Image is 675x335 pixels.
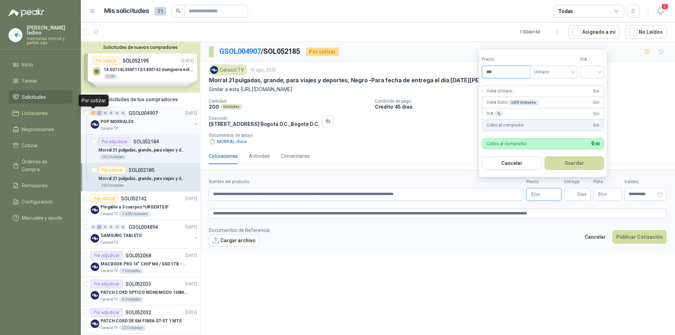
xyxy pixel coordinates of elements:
[81,135,200,163] a: Por adjudicarSOL052184Morral 21 pulgadas, grande, para viajes y deportes, Negro -Para fecha de en...
[595,112,599,116] span: ,00
[84,45,197,50] button: Solicitudes de nuevos compradores
[129,168,154,173] p: SOL052185
[81,277,200,305] a: Por adjudicarSOL052033[DATE] Company LogoPATCH CORD OPTICO MONOMODO 100MTSCaracol TV4 Unidades
[126,310,151,315] p: SOL052032
[79,95,109,107] div: Por cotizar
[22,93,46,101] span: Solicitudes
[654,5,667,18] button: 3
[133,139,159,144] p: SOL052184
[209,121,319,127] p: [STREET_ADDRESS] Bogotá D.C. , Bogotá D.C.
[155,7,166,15] span: 31
[661,3,669,10] span: 3
[209,152,238,160] div: Cotizaciones
[91,251,123,260] div: Por adjudicar
[209,85,667,93] p: Similar a esta [URL][DOMAIN_NAME]
[81,305,200,334] a: Por adjudicarSOL052032[DATE] Company LogoPATCH CORD DE SM FIBRA ST-ST 1 MTSCaracol TV20 Unidades
[91,234,99,243] img: Company Logo
[536,193,540,197] span: ,00
[594,142,599,146] span: ,00
[27,37,72,45] p: memorias micros y partes sas
[209,65,247,75] div: Caracol TV
[209,104,219,110] p: 200
[101,232,142,239] p: SAMSUNG TABLETS
[624,179,667,185] label: Validez
[115,225,120,230] div: 0
[98,154,127,160] div: 150 Unidades
[281,152,310,160] div: Comentarios
[91,120,99,129] img: Company Logo
[81,42,200,93] div: Solicitudes de nuevos compradoresPor cotizarSOL052195[DATE] 14.02114L450F112/1400142 manguera ent...
[101,289,188,296] p: PATCH CORD OPTICO MONOMODO 100MTS
[219,46,301,57] p: / SOL052185
[593,99,599,106] span: 0
[625,25,667,39] button: No Leídos
[91,225,96,230] div: 0
[22,125,54,133] span: Negociaciones
[91,206,99,214] img: Company Logo
[495,111,503,117] div: %
[209,99,369,104] p: Cantidad
[487,110,503,117] p: IVA
[526,179,561,185] label: Precio
[306,47,339,56] div: Por cotizar
[593,188,622,201] p: $ 0,00
[558,7,573,15] div: Todas
[98,183,127,188] div: 200 Unidades
[219,47,261,56] a: GSOL004907
[101,211,118,217] p: Caracol TV
[595,89,599,93] span: ,00
[91,109,199,131] a: 1 1 0 0 0 0 GSOL004907[DATE] Company LogoPOP MORRALESCaracol TV
[209,138,247,145] button: MORRAL.docx
[598,192,600,197] span: $
[8,74,72,88] a: Tareas
[91,291,99,299] img: Company Logo
[593,122,599,129] span: 0
[8,58,72,71] a: Inicio
[101,204,169,211] p: Plegable a 3 cuerpos *URGENTES*
[580,56,604,63] label: IVA
[91,263,99,271] img: Company Logo
[101,261,188,268] p: MACBOOK PRO 14" CHIP M4 / SSD 1TB - 24 GB RAM
[22,198,53,206] span: Configuración
[603,193,607,197] span: ,00
[81,163,200,192] a: Por cotizarSOL052185Morral 21 pulgadas, grande, para viajes y deportes, Negro -Para fecha de entr...
[119,268,143,274] div: 1 Unidades
[126,282,151,286] p: SOL052033
[101,268,118,274] p: Caracol TV
[185,309,197,316] p: [DATE]
[209,234,259,247] button: Cargar archivo
[593,110,599,117] span: 0
[109,111,114,116] div: 0
[8,8,44,17] img: Logo peakr
[22,182,48,189] span: Remisiones
[119,325,146,331] div: 20 Unidades
[210,66,218,74] img: Company Logo
[8,195,72,208] a: Configuración
[22,109,48,117] span: Licitaciones
[121,196,147,201] p: SOL052142
[101,325,118,331] p: Caracol TV
[8,107,72,120] a: Licitaciones
[98,147,186,154] p: Morral 21 pulgadas, grande, para viajes y deportes, Negro -Para fecha de entrega el dia [DATE][PE...
[209,226,270,234] p: Documentos de Referencia
[81,249,200,277] a: Por adjudicarSOL052068[DATE] Company LogoMACBOOK PRO 14" CHIP M4 / SSD 1TB - 24 GB RAMCaracol TV1...
[482,156,542,170] button: Cancelar
[91,280,123,288] div: Por adjudicar
[249,152,270,160] div: Actividad
[526,188,561,201] p: $0,00
[119,211,151,217] div: 1.500 Unidades
[533,192,540,197] span: 0
[91,194,118,203] div: Por cotizar
[534,67,573,77] span: Unitario
[22,158,66,173] span: Órdenes de Compra
[8,179,72,192] a: Remisiones
[22,61,33,69] span: Inicio
[9,28,22,42] img: Company Logo
[97,111,102,116] div: 1
[98,175,186,182] p: Morral 21 pulgadas, grande, para viajes y deportes, Negro -Para fecha de entrega el dia [DATE][PE...
[209,77,517,84] p: Morral 21 pulgadas, grande, para viajes y deportes, Negro -Para fecha de entrega el dia [DATE][PE...
[578,188,586,200] span: Días
[209,133,672,138] p: Documentos de apoyo
[8,155,72,176] a: Órdenes de Compra
[564,179,591,185] label: Entrega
